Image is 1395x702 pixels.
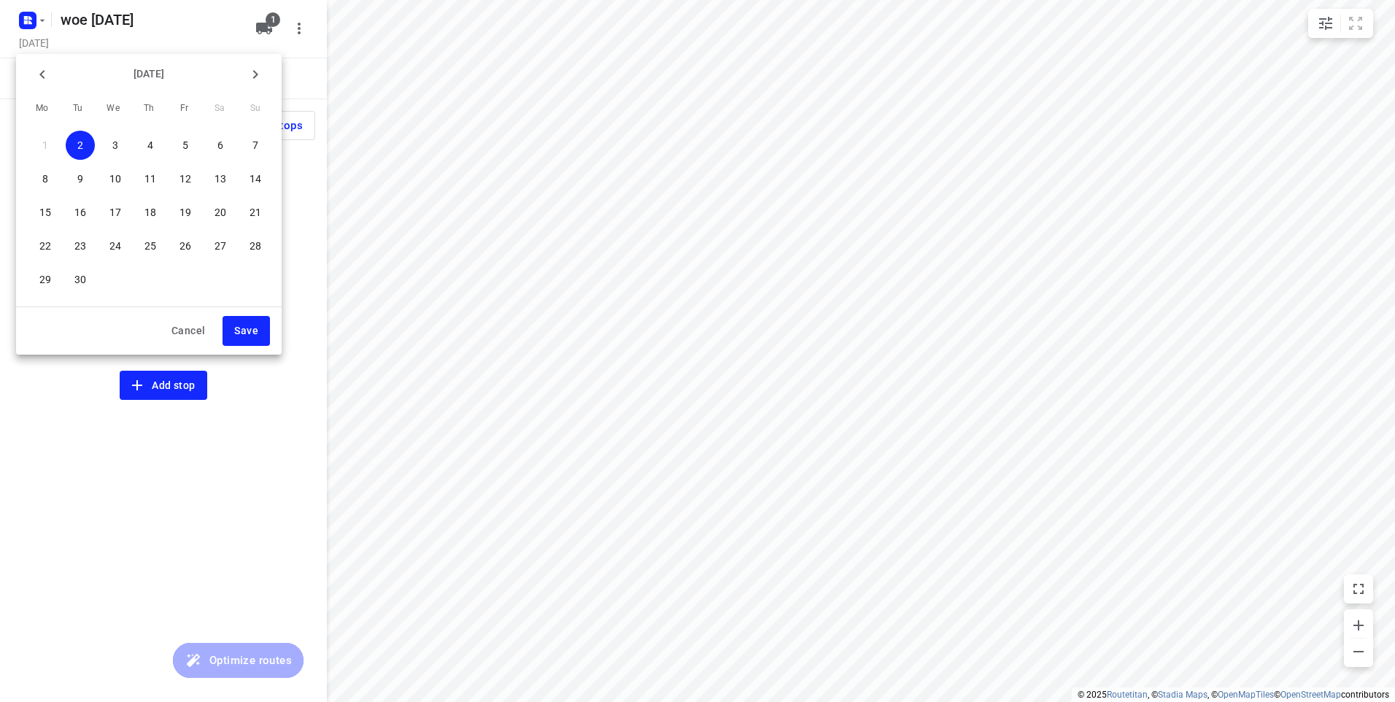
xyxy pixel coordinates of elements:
p: 13 [215,171,226,186]
button: 24 [101,231,130,261]
p: 30 [74,272,86,287]
button: 23 [66,231,95,261]
p: 21 [250,205,261,220]
button: 16 [66,198,95,227]
span: Fr [171,101,198,116]
p: 23 [74,239,86,253]
p: 8 [42,171,48,186]
span: We [100,101,126,116]
span: Su [242,101,268,116]
button: 21 [241,198,270,227]
button: 30 [66,265,95,294]
p: 20 [215,205,226,220]
button: 8 [31,164,60,193]
p: 10 [109,171,121,186]
button: 11 [136,164,165,193]
span: Sa [206,101,233,116]
button: 27 [206,231,235,261]
button: 28 [241,231,270,261]
button: 5 [171,131,200,160]
button: 29 [31,265,60,294]
span: Cancel [171,322,205,340]
button: 9 [66,164,95,193]
button: Save [223,316,270,346]
p: 19 [179,205,191,220]
p: 26 [179,239,191,253]
button: 18 [136,198,165,227]
button: 1 [31,131,60,160]
p: 15 [39,205,51,220]
button: 4 [136,131,165,160]
p: 28 [250,239,261,253]
button: 6 [206,131,235,160]
button: 15 [31,198,60,227]
p: 12 [179,171,191,186]
button: 3 [101,131,130,160]
button: 13 [206,164,235,193]
p: 25 [144,239,156,253]
button: 14 [241,164,270,193]
p: 9 [77,171,83,186]
button: 20 [206,198,235,227]
button: 7 [241,131,270,160]
span: Save [234,322,258,340]
button: 17 [101,198,130,227]
p: 2 [77,138,83,153]
button: 2 [66,131,95,160]
button: 10 [101,164,130,193]
p: 16 [74,205,86,220]
p: 1 [42,138,48,153]
p: 14 [250,171,261,186]
p: 11 [144,171,156,186]
p: 17 [109,205,121,220]
p: 7 [252,138,258,153]
p: 29 [39,272,51,287]
button: 12 [171,164,200,193]
p: [DATE] [57,66,241,82]
p: 27 [215,239,226,253]
p: 5 [182,138,188,153]
button: 19 [171,198,200,227]
p: 6 [217,138,223,153]
button: 22 [31,231,60,261]
button: 26 [171,231,200,261]
span: Mo [29,101,55,116]
span: Tu [65,101,91,116]
button: 25 [136,231,165,261]
p: 4 [147,138,153,153]
p: 3 [112,138,118,153]
p: 22 [39,239,51,253]
p: 18 [144,205,156,220]
button: Cancel [160,316,217,346]
span: Th [136,101,162,116]
p: 24 [109,239,121,253]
